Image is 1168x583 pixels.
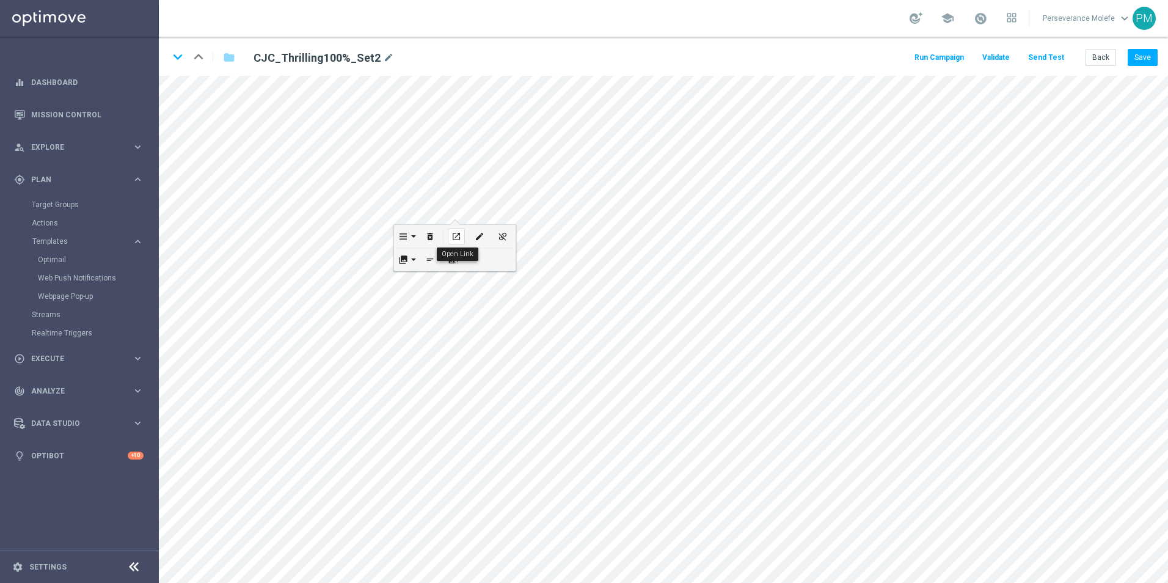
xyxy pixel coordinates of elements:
i: keyboard_arrow_right [132,385,144,397]
i: person_search [14,142,25,153]
button: lightbulb Optibot +10 [13,451,144,461]
span: keyboard_arrow_down [1118,12,1131,25]
div: Explore [14,142,132,153]
div: Open Link [437,248,478,261]
a: Web Push Notifications [38,273,127,283]
button: equalizer Dashboard [13,78,144,87]
i: open_in_new [451,232,461,241]
a: Actions [32,218,127,228]
a: Mission Control [31,98,144,131]
button: Edit Link [468,225,491,248]
i: play_circle_outline [14,353,25,364]
div: Target Groups [32,196,158,214]
button: Save [1128,49,1158,66]
button: play_circle_outline Execute keyboard_arrow_right [13,354,144,364]
button: Alternate text [418,248,442,271]
div: Realtime Triggers [32,324,158,342]
button: gps_fixed Plan keyboard_arrow_right [13,175,144,185]
button: person_search Explore keyboard_arrow_right [13,142,144,152]
i: short_text [425,255,434,265]
i: format_align_justify [398,232,407,241]
button: Open Link [445,225,468,248]
button: Remove [418,225,442,248]
div: Actions [32,214,158,232]
i: mode_edit [383,51,394,65]
div: PM [1133,7,1156,30]
i: edit [475,232,484,241]
a: Realtime Triggers [32,328,127,338]
span: Explore [31,144,132,151]
button: Back [1086,49,1116,66]
div: Mission Control [14,98,144,131]
div: Streams [32,306,158,324]
span: Execute [31,355,132,362]
button: Align [395,225,418,248]
a: Streams [32,310,127,320]
button: Mission Control [13,110,144,120]
div: Data Studio [14,418,132,429]
span: Analyze [31,387,132,395]
button: Data Studio keyboard_arrow_right [13,419,144,428]
button: Run Campaign [913,50,966,66]
h2: CJC_Thrilling100%_Set2 [254,51,381,65]
span: Templates [32,238,120,245]
button: Remove link [491,225,514,248]
div: Optibot [14,439,144,472]
a: Settings [29,563,67,571]
button: folder [222,48,236,67]
a: Optibot [31,439,128,472]
button: Send Test [1026,50,1066,66]
a: Optimail [38,255,127,265]
div: Execute [14,353,132,364]
a: Dashboard [31,66,144,98]
span: school [941,12,954,25]
div: Webpage Pop-up [38,287,158,306]
div: Templates [32,238,132,245]
a: Perseverance Molefekeyboard_arrow_down [1042,9,1133,28]
i: folder [223,50,235,65]
span: Validate [982,53,1010,62]
div: Analyze [14,386,132,397]
i: delete_forever [425,232,434,241]
div: +10 [128,452,144,460]
span: Plan [31,176,132,183]
i: gps_fixed [14,174,25,185]
a: Target Groups [32,200,127,210]
i: lightbulb [14,450,25,461]
div: Templates [32,232,158,306]
i: keyboard_arrow_right [132,141,144,153]
i: keyboard_arrow_down [169,48,187,66]
a: Webpage Pop-up [38,291,127,301]
i: keyboard_arrow_right [132,174,144,185]
div: Web Push Notifications [38,269,158,287]
button: track_changes Analyze keyboard_arrow_right [13,386,144,396]
span: Data Studio [31,420,132,427]
div: Dashboard [14,66,144,98]
div: Plan [14,174,132,185]
i: equalizer [14,77,25,88]
i: keyboard_arrow_right [132,236,144,248]
i: settings [12,562,23,573]
i: keyboard_arrow_right [132,353,144,364]
i: keyboard_arrow_right [132,417,144,429]
div: Optimail [38,251,158,269]
i: collections [398,255,407,265]
button: Validate [980,50,1012,66]
i: track_changes [14,386,25,397]
button: Display [395,248,418,271]
button: Templates keyboard_arrow_right [32,237,144,246]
